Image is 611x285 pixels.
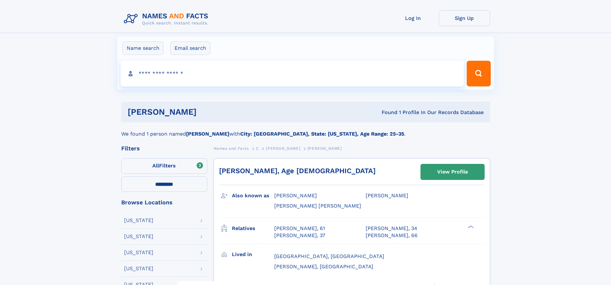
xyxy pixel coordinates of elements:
span: [PERSON_NAME] [PERSON_NAME] [274,203,361,209]
a: [PERSON_NAME], Age [DEMOGRAPHIC_DATA] [219,167,376,175]
a: [PERSON_NAME] [266,144,300,152]
h1: [PERSON_NAME] [128,108,289,116]
label: Name search [123,41,164,55]
span: [PERSON_NAME] [308,146,342,151]
a: [PERSON_NAME], 66 [366,232,418,239]
span: [PERSON_NAME], [GEOGRAPHIC_DATA] [274,263,373,270]
span: [GEOGRAPHIC_DATA], [GEOGRAPHIC_DATA] [274,253,384,259]
span: [PERSON_NAME] [266,146,300,151]
b: [PERSON_NAME] [186,131,229,137]
h3: Also known as [232,190,274,201]
div: Filters [121,146,207,151]
div: [US_STATE] [124,266,153,271]
span: C [256,146,259,151]
a: View Profile [421,164,484,180]
a: Names and Facts [214,144,249,152]
button: Search Button [467,61,490,86]
img: Logo Names and Facts [121,10,214,28]
span: All [152,163,159,169]
h3: Relatives [232,223,274,234]
div: ❯ [466,225,474,229]
div: [US_STATE] [124,218,153,223]
input: search input [121,61,464,86]
a: Sign Up [439,10,490,26]
div: Found 1 Profile In Our Records Database [289,109,484,116]
a: [PERSON_NAME], 34 [366,225,417,232]
a: C [256,144,259,152]
label: Email search [170,41,210,55]
div: View Profile [437,165,468,179]
b: City: [GEOGRAPHIC_DATA], State: [US_STATE], Age Range: 25-35 [240,131,404,137]
a: Log In [387,10,439,26]
a: [PERSON_NAME], 37 [274,232,325,239]
span: [PERSON_NAME] [366,192,408,199]
label: Filters [121,158,207,174]
h3: Lived in [232,249,274,260]
div: We found 1 person named with . [121,122,490,138]
div: [US_STATE] [124,250,153,255]
a: [PERSON_NAME], 61 [274,225,325,232]
span: [PERSON_NAME] [274,192,317,199]
div: [US_STATE] [124,234,153,239]
div: Browse Locations [121,200,207,205]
